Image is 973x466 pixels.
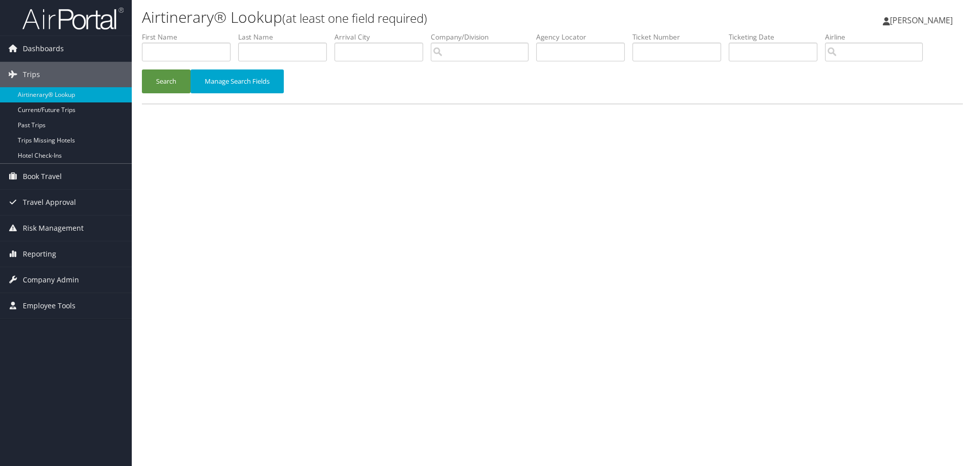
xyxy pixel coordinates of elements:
[729,32,825,42] label: Ticketing Date
[23,241,56,267] span: Reporting
[23,293,76,318] span: Employee Tools
[23,267,79,293] span: Company Admin
[632,32,729,42] label: Ticket Number
[536,32,632,42] label: Agency Locator
[191,69,284,93] button: Manage Search Fields
[825,32,930,42] label: Airline
[23,62,40,87] span: Trips
[334,32,431,42] label: Arrival City
[142,7,689,28] h1: Airtinerary® Lookup
[23,164,62,189] span: Book Travel
[22,7,124,30] img: airportal-logo.png
[238,32,334,42] label: Last Name
[142,69,191,93] button: Search
[23,216,84,241] span: Risk Management
[23,190,76,215] span: Travel Approval
[142,32,238,42] label: First Name
[23,36,64,61] span: Dashboards
[282,10,427,26] small: (at least one field required)
[883,5,963,35] a: [PERSON_NAME]
[431,32,536,42] label: Company/Division
[890,15,953,26] span: [PERSON_NAME]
